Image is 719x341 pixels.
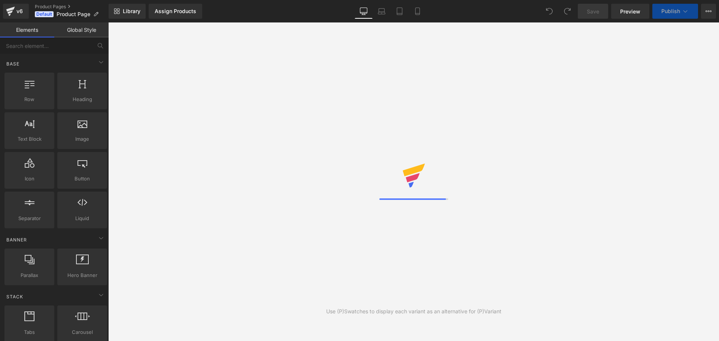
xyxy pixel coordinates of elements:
span: Parallax [7,271,52,279]
span: Base [6,60,20,67]
span: Library [123,8,140,15]
span: Hero Banner [60,271,105,279]
span: Separator [7,214,52,222]
span: Liquid [60,214,105,222]
span: Product Page [57,11,90,17]
a: Global Style [54,22,109,37]
span: Icon [7,175,52,183]
div: v6 [15,6,24,16]
span: Save [587,7,599,15]
a: Desktop [355,4,373,19]
a: Product Pages [35,4,109,10]
span: Preview [620,7,640,15]
span: Image [60,135,105,143]
div: Use (P)Swatches to display each variant as an alternative for (P)Variant [326,307,501,316]
button: Publish [652,4,698,19]
a: Tablet [391,4,409,19]
button: Undo [542,4,557,19]
span: Carousel [60,328,105,336]
a: New Library [109,4,146,19]
span: Heading [60,95,105,103]
button: Redo [560,4,575,19]
span: Button [60,175,105,183]
span: Row [7,95,52,103]
a: Mobile [409,4,427,19]
span: Text Block [7,135,52,143]
div: Assign Products [155,8,196,14]
a: Laptop [373,4,391,19]
span: Stack [6,293,24,300]
a: Preview [611,4,649,19]
span: Publish [661,8,680,14]
span: Tabs [7,328,52,336]
span: Default [35,11,54,17]
button: More [701,4,716,19]
span: Banner [6,236,28,243]
a: v6 [3,4,29,19]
